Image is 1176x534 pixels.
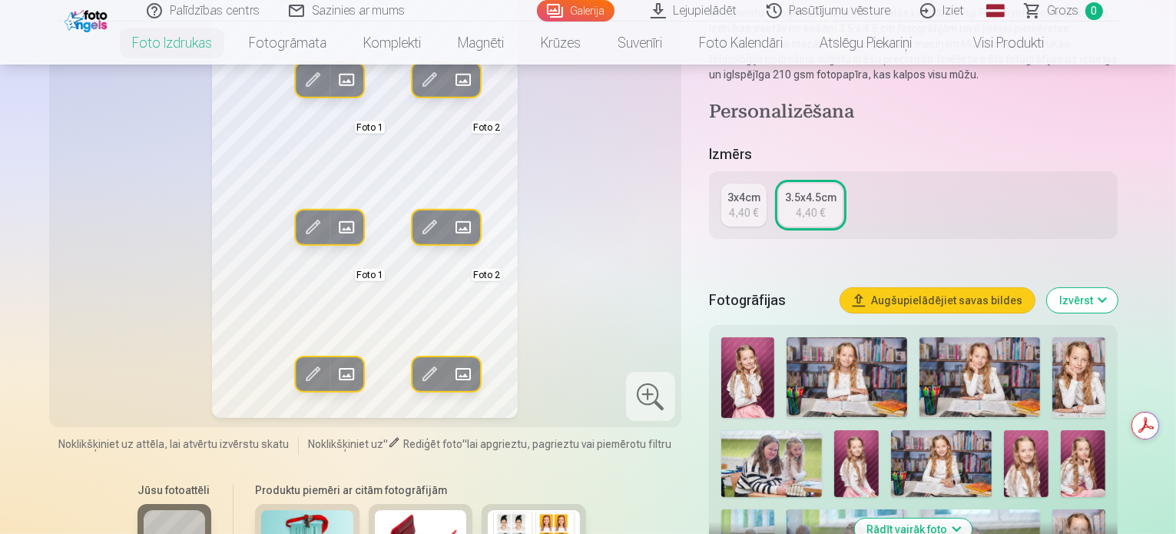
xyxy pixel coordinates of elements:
span: Rediģēt foto [403,438,462,450]
span: Noklikšķiniet uz [308,438,383,450]
div: 3.5x4.5cm [785,190,836,205]
a: 3.5x4.5cm4,40 € [779,184,843,227]
a: Visi produkti [930,22,1062,65]
span: " [462,438,467,450]
a: 3x4cm4,40 € [721,184,767,227]
h6: Jūsu fotoattēli [137,483,211,498]
h5: Fotogrāfijas [709,290,829,311]
div: 4,40 € [729,205,758,221]
img: /fa1 [65,6,111,32]
a: Foto izdrukas [114,22,230,65]
a: Komplekti [345,22,439,65]
a: Atslēgu piekariņi [801,22,930,65]
button: Augšupielādējiet savas bildes [840,288,1035,313]
a: Foto kalendāri [681,22,801,65]
h6: Produktu piemēri ar citām fotogrāfijām [249,483,592,498]
div: 3x4cm [727,190,760,205]
button: Izvērst [1047,288,1118,313]
a: Fotogrāmata [230,22,345,65]
a: Suvenīri [599,22,681,65]
span: lai apgrieztu, pagrieztu vai piemērotu filtru [467,438,671,450]
span: Noklikšķiniet uz attēla, lai atvērtu izvērstu skatu [58,436,289,452]
span: Grozs [1048,2,1079,20]
h4: Personalizēšana [709,101,1118,125]
div: 4,40 € [796,205,825,221]
h5: Izmērs [709,144,1118,165]
a: Krūzes [522,22,599,65]
a: Magnēti [439,22,522,65]
span: 0 [1085,2,1103,20]
span: " [383,438,388,450]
